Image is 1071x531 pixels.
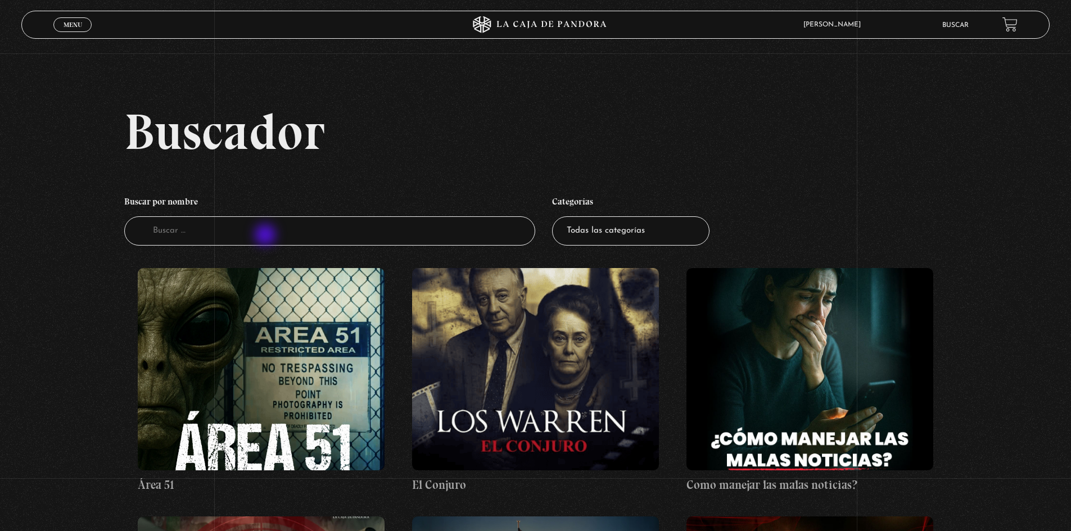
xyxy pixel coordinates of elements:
[60,31,86,39] span: Cerrar
[138,476,385,494] h4: Área 51
[686,268,933,494] a: Como manejar las malas noticias?
[942,22,969,29] a: Buscar
[138,268,385,494] a: Área 51
[412,268,659,494] a: El Conjuro
[1002,17,1018,32] a: View your shopping cart
[798,21,872,28] span: [PERSON_NAME]
[124,106,1050,157] h2: Buscador
[64,21,82,28] span: Menu
[412,476,659,494] h4: El Conjuro
[552,190,710,216] h4: Categorías
[686,476,933,494] h4: Como manejar las malas noticias?
[124,190,536,216] h4: Buscar por nombre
